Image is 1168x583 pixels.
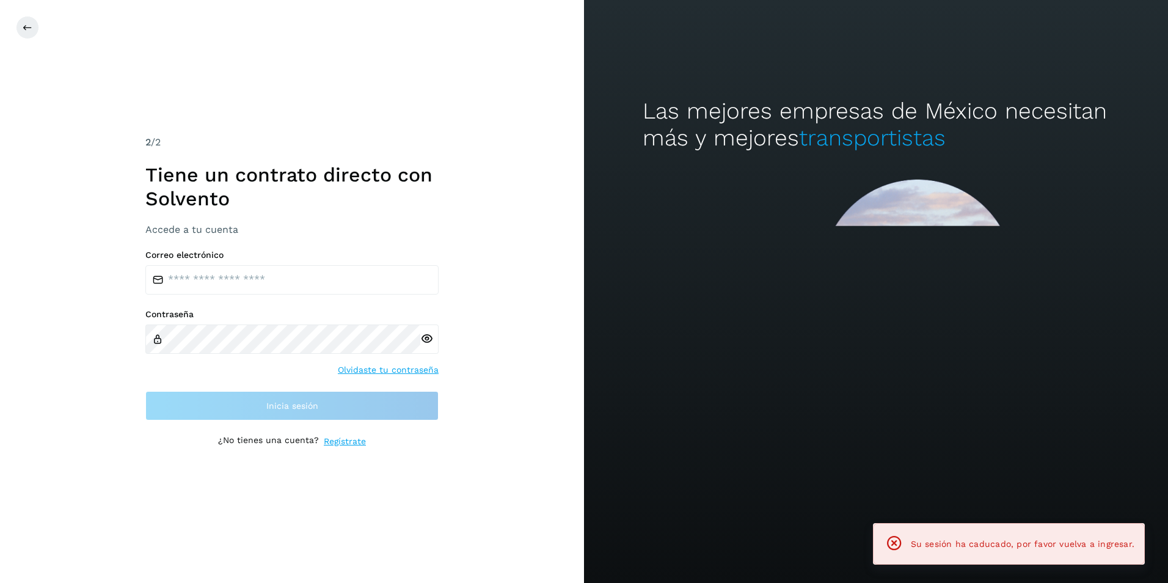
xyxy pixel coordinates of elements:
[145,163,439,210] h1: Tiene un contrato directo con Solvento
[338,364,439,376] a: Olvidaste tu contraseña
[799,125,946,151] span: transportistas
[911,539,1134,549] span: Su sesión ha caducado, por favor vuelva a ingresar.
[643,98,1110,152] h2: Las mejores empresas de México necesitan más y mejores
[324,435,366,448] a: Regístrate
[145,391,439,420] button: Inicia sesión
[145,309,439,320] label: Contraseña
[266,402,318,410] span: Inicia sesión
[145,224,439,235] h3: Accede a tu cuenta
[218,435,319,448] p: ¿No tienes una cuenta?
[145,136,151,148] span: 2
[145,135,439,150] div: /2
[145,250,439,260] label: Correo electrónico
